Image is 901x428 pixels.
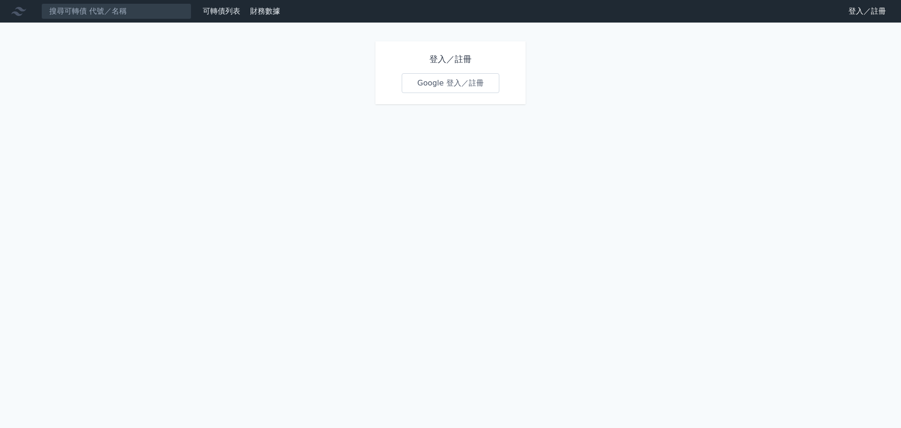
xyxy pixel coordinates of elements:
h1: 登入／註冊 [402,53,499,66]
a: Google 登入／註冊 [402,73,499,93]
a: 登入／註冊 [841,4,893,19]
input: 搜尋可轉債 代號／名稱 [41,3,191,19]
a: 可轉債列表 [203,7,240,16]
a: 財務數據 [250,7,280,16]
